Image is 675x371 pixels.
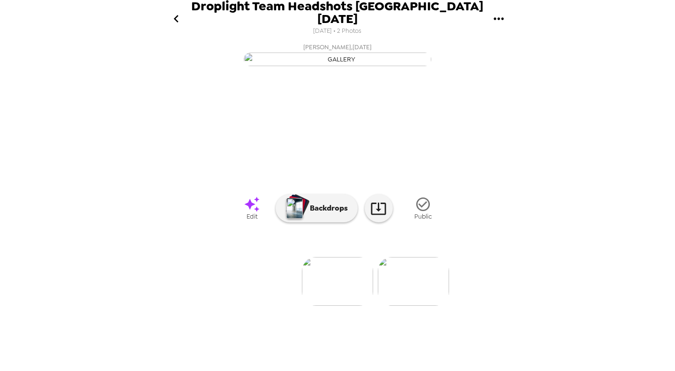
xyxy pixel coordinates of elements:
[378,257,449,306] img: gallery
[483,4,514,34] button: gallery menu
[276,194,358,222] button: Backdrops
[400,191,447,226] button: Public
[244,53,431,66] img: gallery
[414,212,432,220] span: Public
[247,212,257,220] span: Edit
[150,39,525,69] button: [PERSON_NAME],[DATE]
[302,257,373,306] img: gallery
[229,191,276,226] a: Edit
[303,42,372,53] span: [PERSON_NAME] , [DATE]
[305,203,348,214] p: Backdrops
[161,4,191,34] button: go back
[313,25,361,38] span: [DATE] • 2 Photos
